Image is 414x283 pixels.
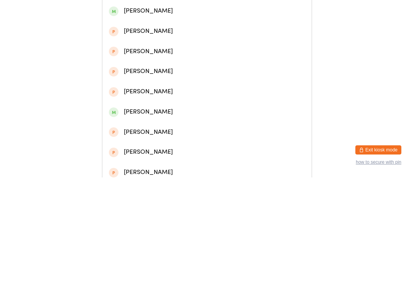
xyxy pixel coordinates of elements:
[109,273,305,283] div: [PERSON_NAME]
[109,132,305,142] div: [PERSON_NAME]
[109,212,305,223] div: [PERSON_NAME]
[109,31,305,41] div: [PERSON_NAME]
[355,251,401,260] button: Exit kiosk mode
[109,152,305,162] div: [PERSON_NAME]
[109,233,305,243] div: [PERSON_NAME]
[109,71,305,81] div: [PERSON_NAME]
[109,111,305,122] div: [PERSON_NAME]
[109,192,305,202] div: [PERSON_NAME]
[109,91,305,101] div: [PERSON_NAME]
[109,172,305,182] div: [PERSON_NAME]
[356,265,401,270] button: how to secure with pin
[109,51,305,61] div: [PERSON_NAME]
[109,252,305,263] div: [PERSON_NAME]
